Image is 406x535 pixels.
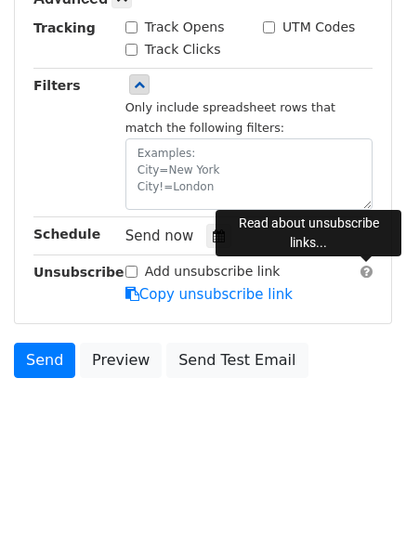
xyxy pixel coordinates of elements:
span: Send now [125,228,194,244]
label: UTM Codes [282,18,355,37]
strong: Tracking [33,20,96,35]
label: Add unsubscribe link [145,262,281,281]
strong: Schedule [33,227,100,241]
a: Preview [80,343,162,378]
label: Track Opens [145,18,225,37]
strong: Unsubscribe [33,265,124,280]
a: Send [14,343,75,378]
a: Copy unsubscribe link [125,286,293,303]
div: Read about unsubscribe links... [216,210,401,256]
label: Track Clicks [145,40,221,59]
iframe: Chat Widget [313,446,406,535]
strong: Filters [33,78,81,93]
small: Only include spreadsheet rows that match the following filters: [125,100,335,136]
a: Send Test Email [166,343,308,378]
